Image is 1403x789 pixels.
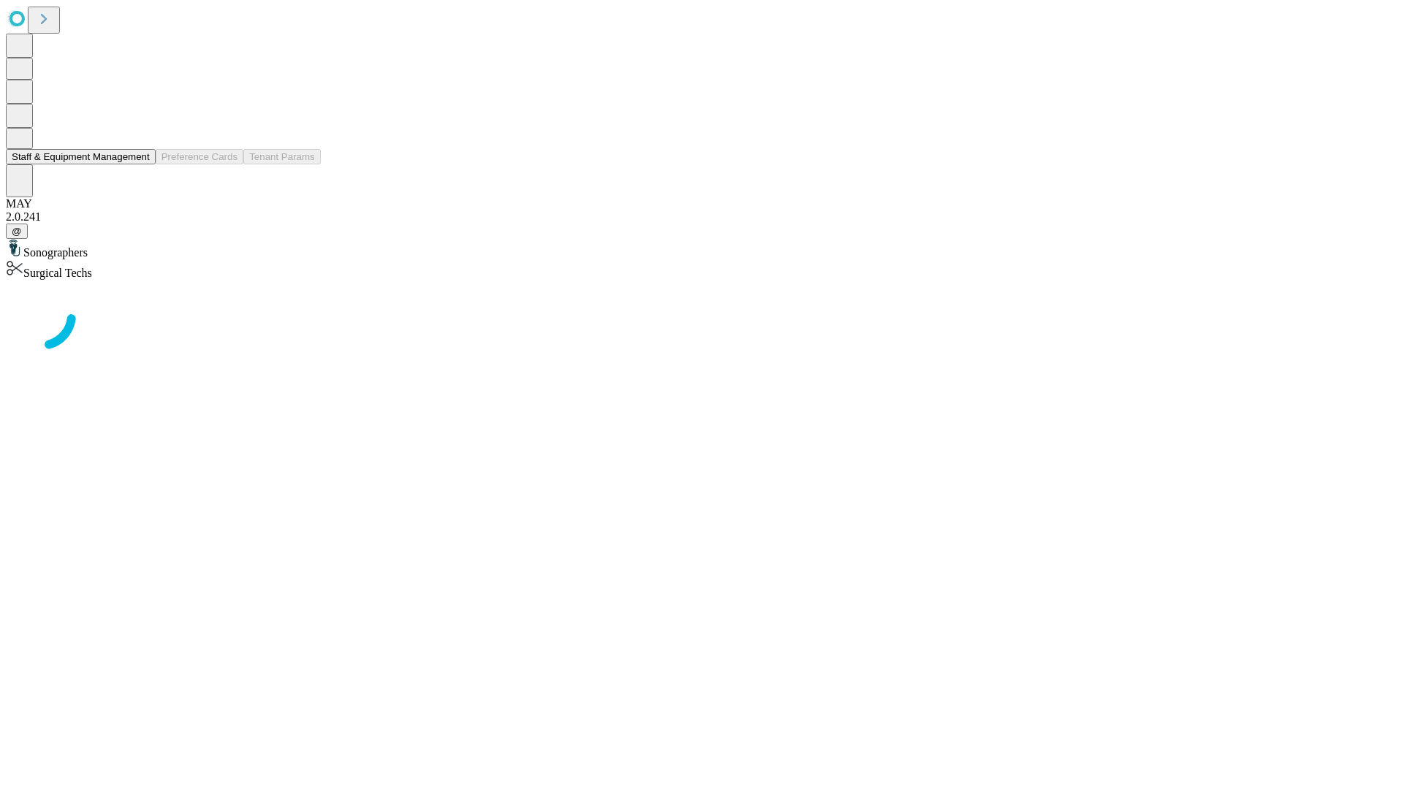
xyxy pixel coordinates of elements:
[6,259,1397,280] div: Surgical Techs
[6,197,1397,210] div: MAY
[6,239,1397,259] div: Sonographers
[156,149,243,164] button: Preference Cards
[243,149,321,164] button: Tenant Params
[12,226,22,237] span: @
[6,149,156,164] button: Staff & Equipment Management
[6,210,1397,224] div: 2.0.241
[6,224,28,239] button: @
